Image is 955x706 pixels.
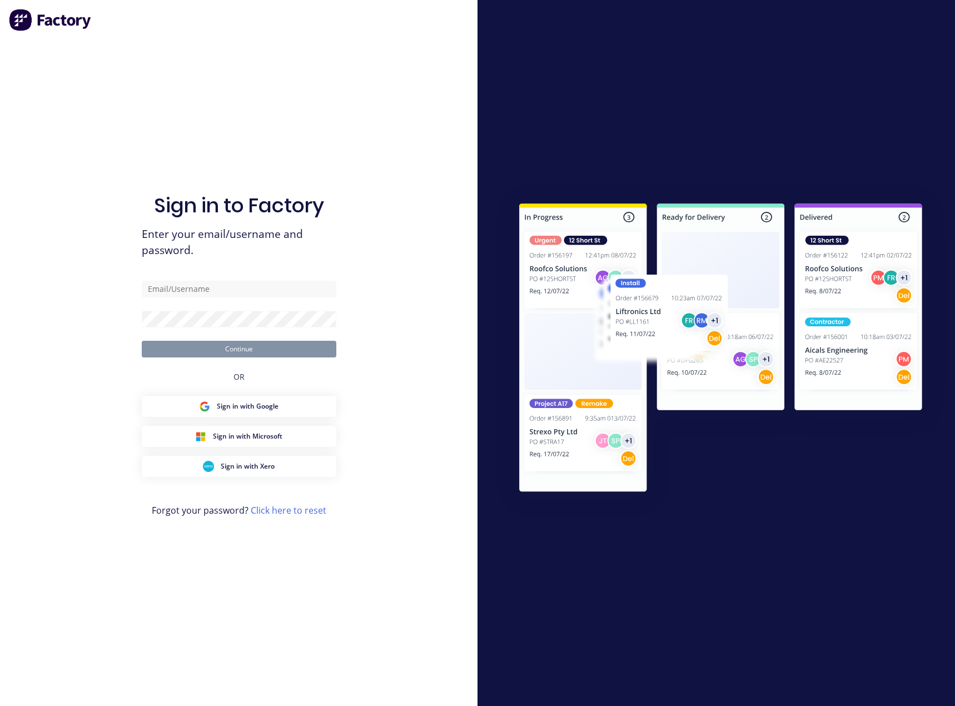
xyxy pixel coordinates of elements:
input: Email/Username [142,281,336,297]
button: Google Sign inSign in with Google [142,396,336,417]
img: Google Sign in [199,401,210,412]
span: Sign in with Microsoft [213,431,282,441]
span: Sign in with Google [217,401,278,411]
button: Xero Sign inSign in with Xero [142,456,336,477]
img: Xero Sign in [203,461,214,472]
div: OR [233,357,245,396]
span: Sign in with Xero [221,461,275,471]
button: Continue [142,341,336,357]
button: Microsoft Sign inSign in with Microsoft [142,426,336,447]
h1: Sign in to Factory [154,193,324,217]
span: Enter your email/username and password. [142,226,336,258]
span: Forgot your password? [152,504,326,517]
img: Factory [9,9,92,31]
img: Microsoft Sign in [195,431,206,442]
img: Sign in [495,181,947,518]
a: Click here to reset [251,504,326,516]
